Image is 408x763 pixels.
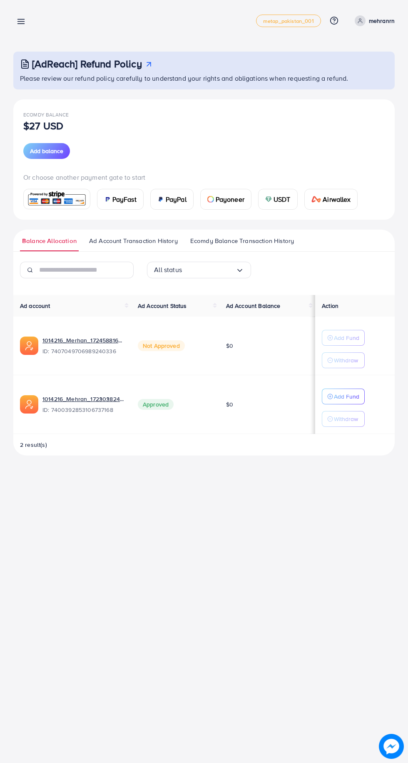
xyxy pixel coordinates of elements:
a: 1014216_Mehran_1723038241071 [42,395,124,403]
p: Add Fund [334,391,359,401]
span: ID: 7400392853106737168 [42,406,124,414]
button: Withdraw [322,352,365,368]
span: Not Approved [138,340,185,351]
p: $27 USD [23,121,63,131]
a: cardPayFast [97,189,144,210]
img: image [379,734,404,759]
a: card [23,189,90,209]
div: Search for option [147,262,251,278]
img: ic-ads-acc.e4c84228.svg [20,337,38,355]
a: metap_pakistan_001 [256,15,321,27]
img: card [207,196,214,203]
span: 2 result(s) [20,441,47,449]
img: card [104,196,111,203]
button: Withdraw [322,411,365,427]
button: Add balance [23,143,70,159]
div: <span class='underline'>1014216_Mehran_1723038241071</span></br>7400392853106737168 [42,395,124,414]
a: cardUSDT [258,189,298,210]
a: cardAirwallex [304,189,358,210]
p: mehranrn [369,16,395,26]
span: Payoneer [216,194,244,204]
div: <span class='underline'>1014216_Merhan_1724588164299</span></br>7407049706989240336 [42,336,124,355]
span: ID: 7407049706989240336 [42,347,124,355]
span: Ad account [20,302,50,310]
p: Or choose another payment gate to start [23,172,385,182]
a: 1014216_Merhan_1724588164299 [42,336,124,344]
button: Add Fund [322,330,365,346]
span: Ecomdy Balance [23,111,69,118]
span: All status [154,263,182,276]
span: $0 [226,342,233,350]
span: Ad Account Balance [226,302,281,310]
img: card [265,196,272,203]
img: card [157,196,164,203]
h3: [AdReach] Refund Policy [32,58,142,70]
span: Ad Account Transaction History [89,236,178,245]
a: mehranrn [351,15,395,26]
span: PayPal [166,194,187,204]
p: Withdraw [334,355,358,365]
p: Please review our refund policy carefully to understand your rights and obligations when requesti... [20,73,390,83]
span: Balance Allocation [22,236,77,245]
input: Search for option [182,263,236,276]
p: Add Fund [334,333,359,343]
img: card [311,196,321,203]
span: Add balance [30,147,63,155]
span: Approved [138,399,174,410]
a: cardPayoneer [200,189,251,210]
button: Add Fund [322,389,365,404]
span: $0 [226,400,233,409]
span: Ecomdy Balance Transaction History [190,236,294,245]
img: card [26,190,87,208]
span: Airwallex [323,194,350,204]
span: USDT [274,194,291,204]
span: Action [322,302,338,310]
span: metap_pakistan_001 [263,18,314,24]
span: PayFast [112,194,137,204]
span: Ad Account Status [138,302,187,310]
p: Withdraw [334,414,358,424]
a: cardPayPal [150,189,194,210]
img: ic-ads-acc.e4c84228.svg [20,395,38,414]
